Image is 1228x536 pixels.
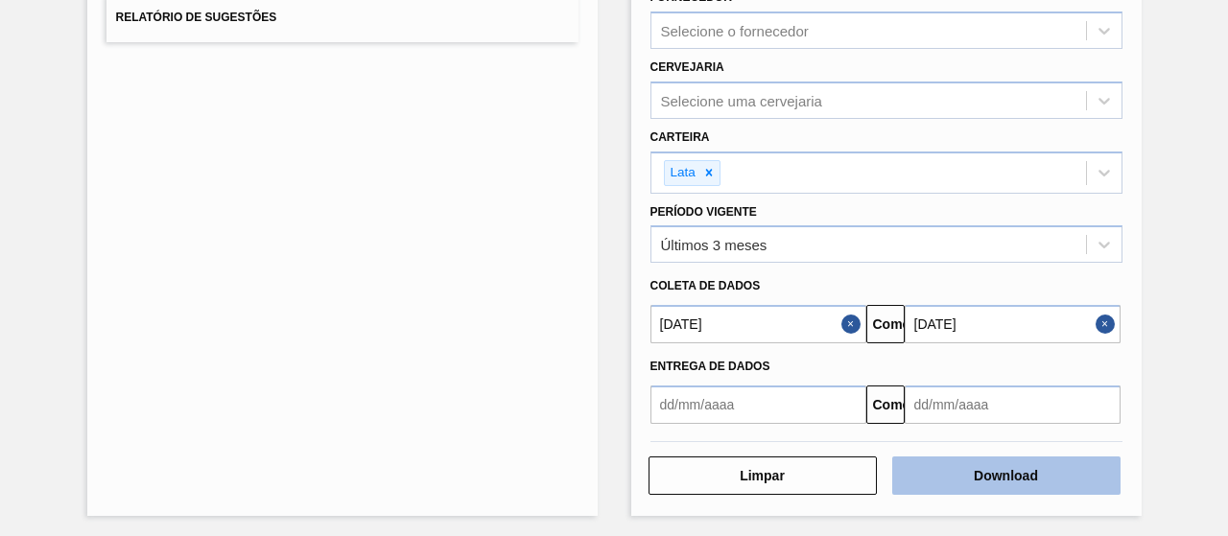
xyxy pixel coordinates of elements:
font: Comeu [873,397,918,412]
font: Coleta de dados [650,279,761,292]
button: Comeu [866,385,905,424]
font: Cervejaria [650,60,724,74]
input: dd/mm/aaaa [905,305,1121,343]
font: Selecione uma cervejaria [661,92,822,108]
button: Comeu [866,305,905,343]
input: dd/mm/aaaa [650,385,866,424]
button: Close [1096,305,1121,343]
font: Período Vigente [650,205,757,219]
font: Relatório de Sugestões [116,12,277,25]
font: Comeu [873,316,918,332]
input: dd/mm/aaaa [650,305,866,343]
font: Download [974,468,1038,483]
button: Fechar [841,305,866,343]
font: Entrega de dados [650,360,770,373]
font: Selecione o fornecedor [661,23,809,39]
button: Limpar [649,456,877,495]
font: Limpar [740,468,785,483]
font: Últimos 3 meses [661,237,767,253]
input: dd/mm/aaaa [905,385,1121,424]
font: Lata [671,165,696,179]
font: Carteira [650,130,710,144]
button: Download [892,456,1121,495]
